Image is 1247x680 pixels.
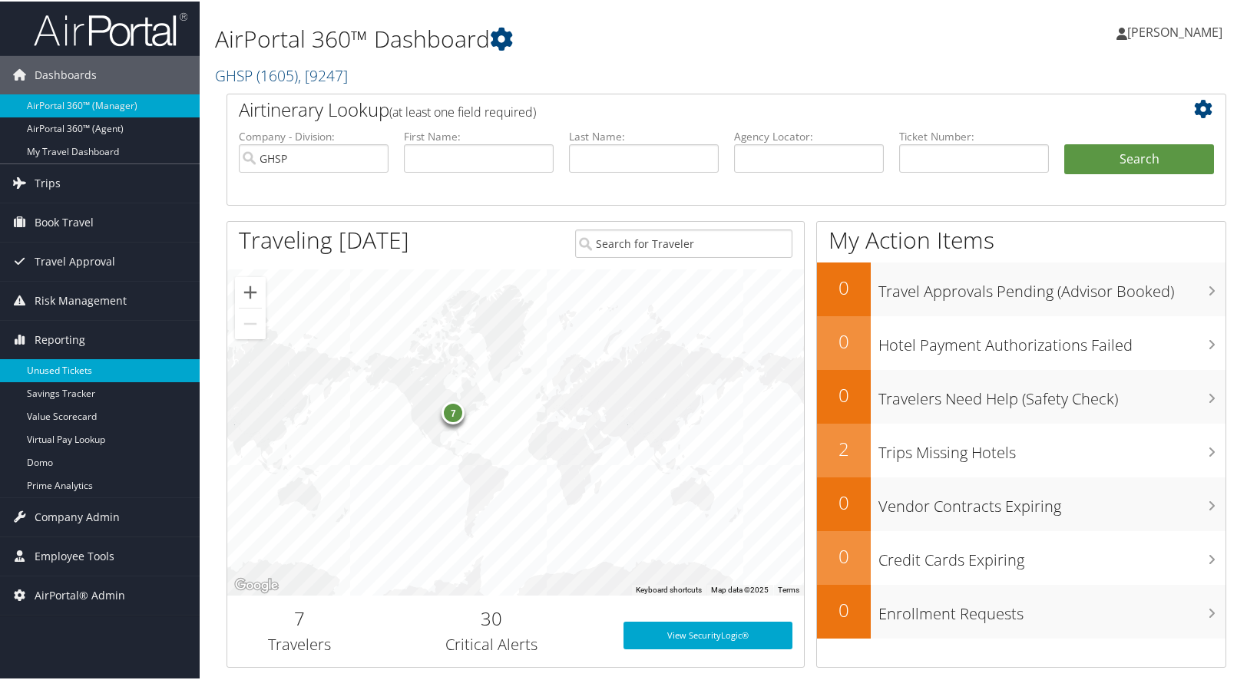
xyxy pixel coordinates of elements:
[235,307,266,338] button: Zoom out
[215,64,348,84] a: GHSP
[239,127,389,143] label: Company - Division:
[235,276,266,306] button: Zoom in
[817,273,871,299] h2: 0
[383,632,600,654] h3: Critical Alerts
[878,379,1225,408] h3: Travelers Need Help (Safety Check)
[35,575,125,613] span: AirPortal® Admin
[899,127,1049,143] label: Ticket Number:
[35,202,94,240] span: Book Travel
[35,241,115,279] span: Travel Approval
[35,497,120,535] span: Company Admin
[256,64,298,84] span: ( 1605 )
[239,632,360,654] h3: Travelers
[817,381,871,407] h2: 0
[1116,8,1238,54] a: [PERSON_NAME]
[231,574,282,594] img: Google
[817,368,1225,422] a: 0Travelers Need Help (Safety Check)
[1127,22,1222,39] span: [PERSON_NAME]
[817,315,1225,368] a: 0Hotel Payment Authorizations Failed
[878,272,1225,301] h3: Travel Approvals Pending (Advisor Booked)
[239,223,409,255] h1: Traveling [DATE]
[817,488,871,514] h2: 0
[35,54,97,93] span: Dashboards
[239,95,1131,121] h2: Airtinerary Lookup
[817,223,1225,255] h1: My Action Items
[35,163,61,201] span: Trips
[734,127,884,143] label: Agency Locator:
[383,604,600,630] h2: 30
[817,542,871,568] h2: 0
[817,583,1225,637] a: 0Enrollment Requests
[817,476,1225,530] a: 0Vendor Contracts Expiring
[34,10,187,46] img: airportal-logo.png
[878,594,1225,623] h3: Enrollment Requests
[575,228,792,256] input: Search for Traveler
[298,64,348,84] span: , [ 9247 ]
[35,280,127,319] span: Risk Management
[636,583,702,594] button: Keyboard shortcuts
[35,536,114,574] span: Employee Tools
[711,584,769,593] span: Map data ©2025
[878,325,1225,355] h3: Hotel Payment Authorizations Failed
[817,530,1225,583] a: 0Credit Cards Expiring
[215,21,897,54] h1: AirPortal 360™ Dashboard
[817,596,871,622] h2: 0
[878,487,1225,516] h3: Vendor Contracts Expiring
[778,584,799,593] a: Terms (opens in new tab)
[1064,143,1214,173] button: Search
[817,327,871,353] h2: 0
[35,319,85,358] span: Reporting
[623,620,792,648] a: View SecurityLogic®
[817,261,1225,315] a: 0Travel Approvals Pending (Advisor Booked)
[878,433,1225,462] h3: Trips Missing Hotels
[878,540,1225,569] h3: Credit Cards Expiring
[239,604,360,630] h2: 7
[231,574,282,594] a: Open this area in Google Maps (opens a new window)
[389,102,536,119] span: (at least one field required)
[442,400,465,423] div: 7
[817,434,871,460] h2: 2
[569,127,719,143] label: Last Name:
[404,127,554,143] label: First Name:
[817,422,1225,476] a: 2Trips Missing Hotels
